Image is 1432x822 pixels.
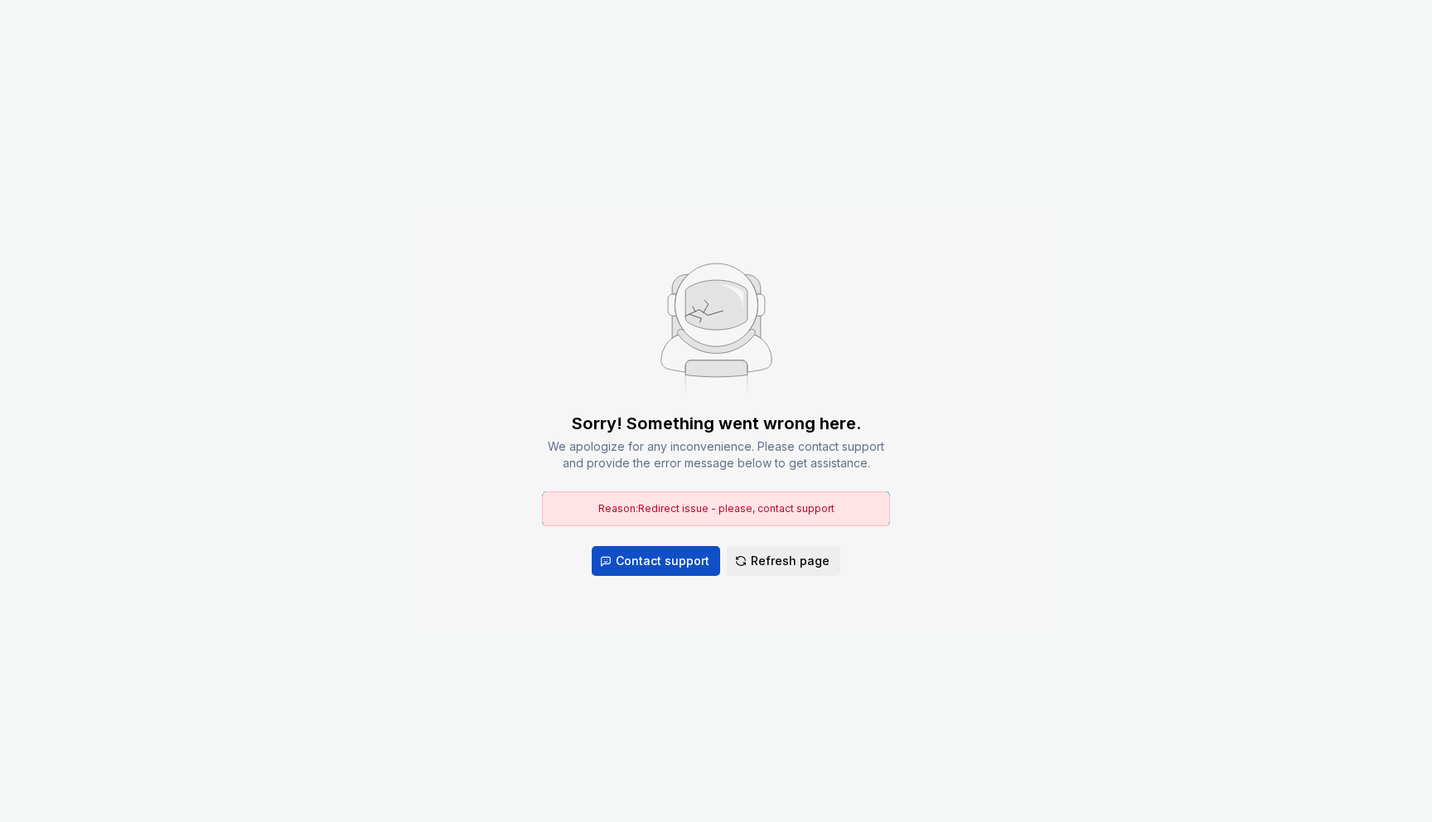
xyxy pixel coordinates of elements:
span: Contact support [616,553,709,569]
span: Reason: Redirect issue - please, contact support [598,502,835,515]
span: Refresh page [751,553,830,569]
button: Contact support [592,546,720,576]
div: We apologize for any inconvenience. Please contact support and provide the error message below to... [542,438,890,471]
button: Refresh page [727,546,840,576]
div: Sorry! Something went wrong here. [572,412,861,435]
